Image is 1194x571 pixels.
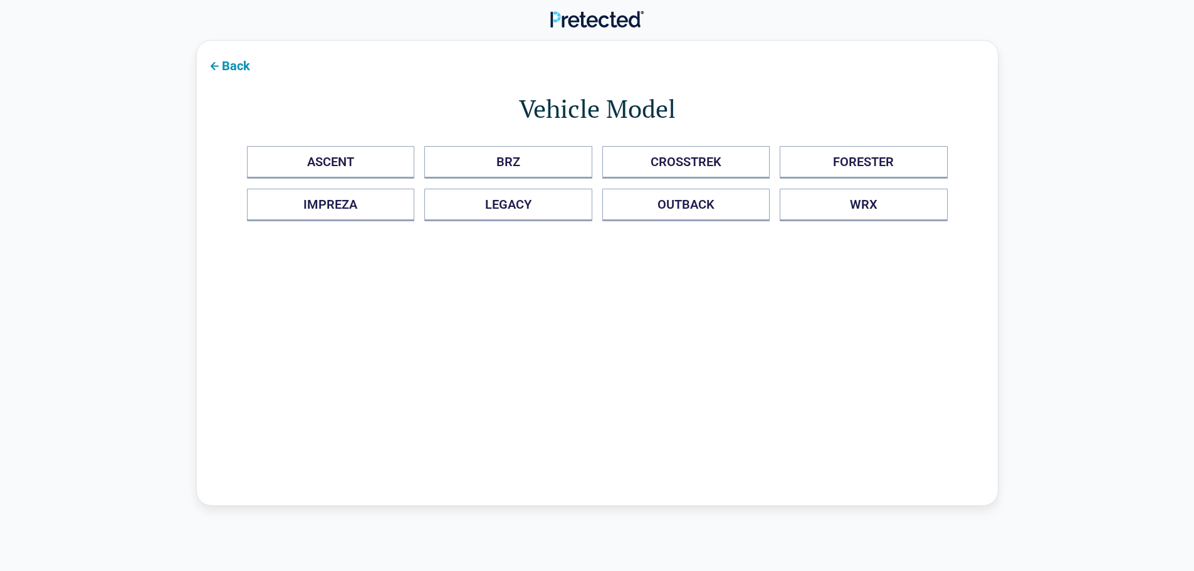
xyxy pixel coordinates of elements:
[780,189,948,221] button: WRX
[602,189,770,221] button: OUTBACK
[247,189,415,221] button: IMPREZA
[780,146,948,179] button: FORESTER
[247,91,948,126] h1: Vehicle Model
[247,146,415,179] button: ASCENT
[424,146,592,179] button: BRZ
[197,51,260,79] button: Back
[602,146,770,179] button: CROSSTREK
[424,189,592,221] button: LEGACY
